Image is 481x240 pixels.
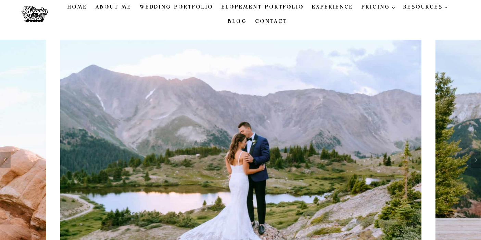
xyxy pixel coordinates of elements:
a: Contact [251,14,291,29]
img: Mikayla Renee Photo [17,2,52,26]
a: Blog [224,14,251,29]
span: RESOURCES [403,3,448,11]
span: PRICING [362,3,395,11]
button: Next slide [470,152,481,168]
